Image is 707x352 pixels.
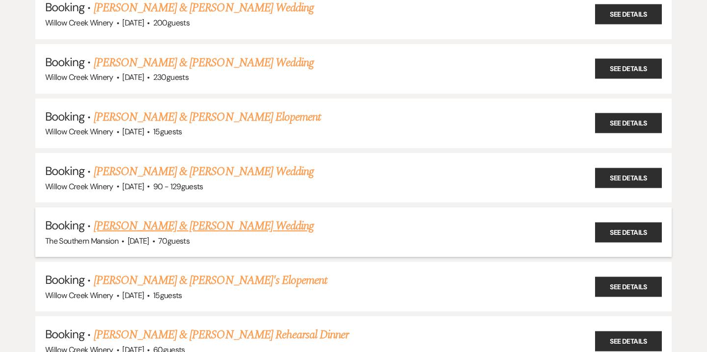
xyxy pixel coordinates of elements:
span: 200 guests [153,18,190,28]
span: 15 guests [153,126,182,137]
a: See Details [595,59,662,79]
a: [PERSON_NAME] & [PERSON_NAME] Rehearsal Dinner [94,326,349,344]
span: [DATE] [122,126,144,137]
a: [PERSON_NAME] & [PERSON_NAME] Wedding [94,217,314,235]
a: [PERSON_NAME] & [PERSON_NAME] Wedding [94,163,314,180]
span: [DATE] [122,181,144,192]
a: See Details [595,277,662,297]
span: Booking [45,218,84,233]
span: 90 - 129 guests [153,181,203,192]
span: Booking [45,109,84,124]
span: Willow Creek Winery [45,181,113,192]
a: See Details [595,331,662,352]
span: [DATE] [122,72,144,82]
span: 230 guests [153,72,189,82]
a: [PERSON_NAME] & [PERSON_NAME] Elopement [94,108,321,126]
span: Willow Creek Winery [45,18,113,28]
span: Booking [45,327,84,342]
span: Willow Creek Winery [45,290,113,301]
span: Willow Creek Winery [45,126,113,137]
span: The Southern Mansion [45,236,118,246]
a: See Details [595,222,662,242]
span: 70 guests [158,236,190,246]
a: See Details [595,4,662,24]
span: [DATE] [122,18,144,28]
span: Booking [45,272,84,287]
span: Willow Creek Winery [45,72,113,82]
a: See Details [595,113,662,133]
span: Booking [45,54,84,70]
a: See Details [595,168,662,188]
span: [DATE] [128,236,149,246]
a: [PERSON_NAME] & [PERSON_NAME]'s Elopement [94,272,327,289]
span: [DATE] [122,290,144,301]
span: Booking [45,163,84,178]
a: [PERSON_NAME] & [PERSON_NAME] Wedding [94,54,314,72]
span: 15 guests [153,290,182,301]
